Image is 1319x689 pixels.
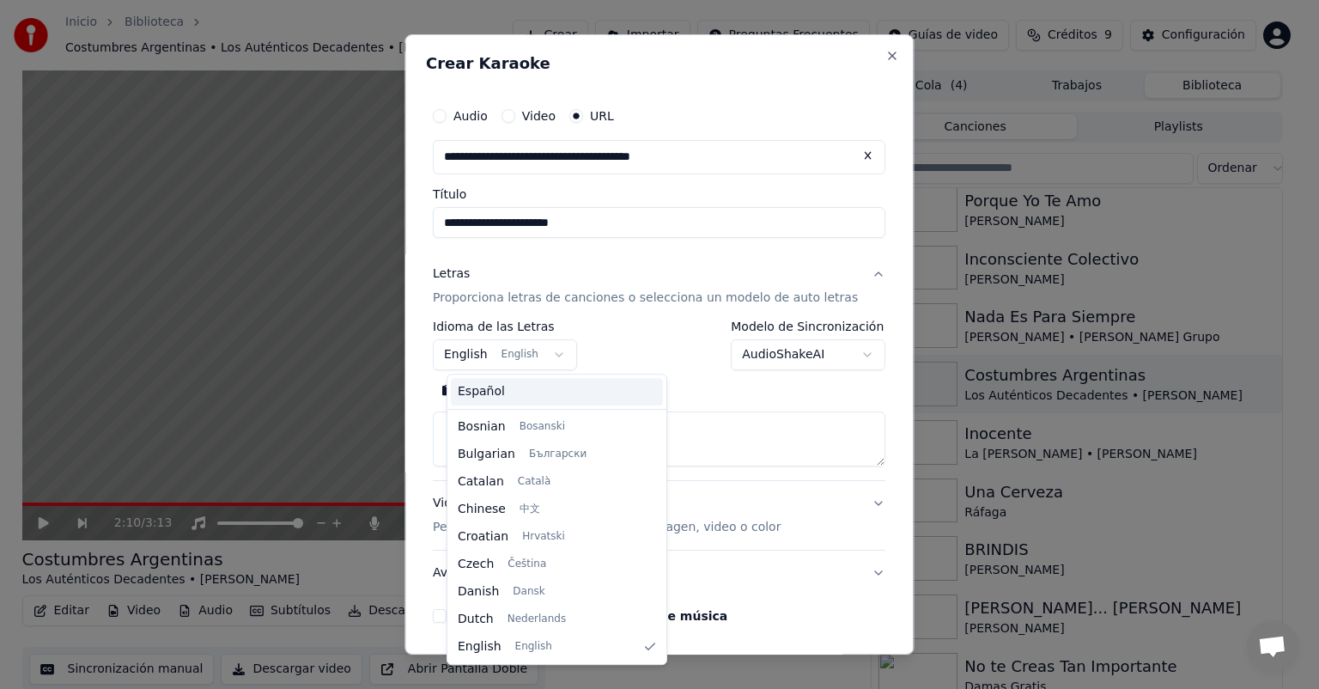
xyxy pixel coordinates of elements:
span: Croatian [458,528,508,546]
span: Bosanski [520,420,565,434]
span: Dutch [458,611,494,628]
span: 中文 [520,503,540,516]
span: Dansk [513,585,544,599]
span: Czech [458,556,494,573]
span: Catalan [458,473,504,491]
span: Català [518,475,550,489]
span: Български [529,448,587,461]
span: Bosnian [458,418,506,436]
span: Nederlands [508,613,566,626]
span: Čeština [508,558,546,571]
span: Hrvatski [522,530,565,544]
span: English [458,638,501,655]
span: Español [458,383,505,400]
span: English [515,640,552,654]
span: Bulgarian [458,446,515,463]
span: Chinese [458,501,506,518]
span: Danish [458,583,499,601]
